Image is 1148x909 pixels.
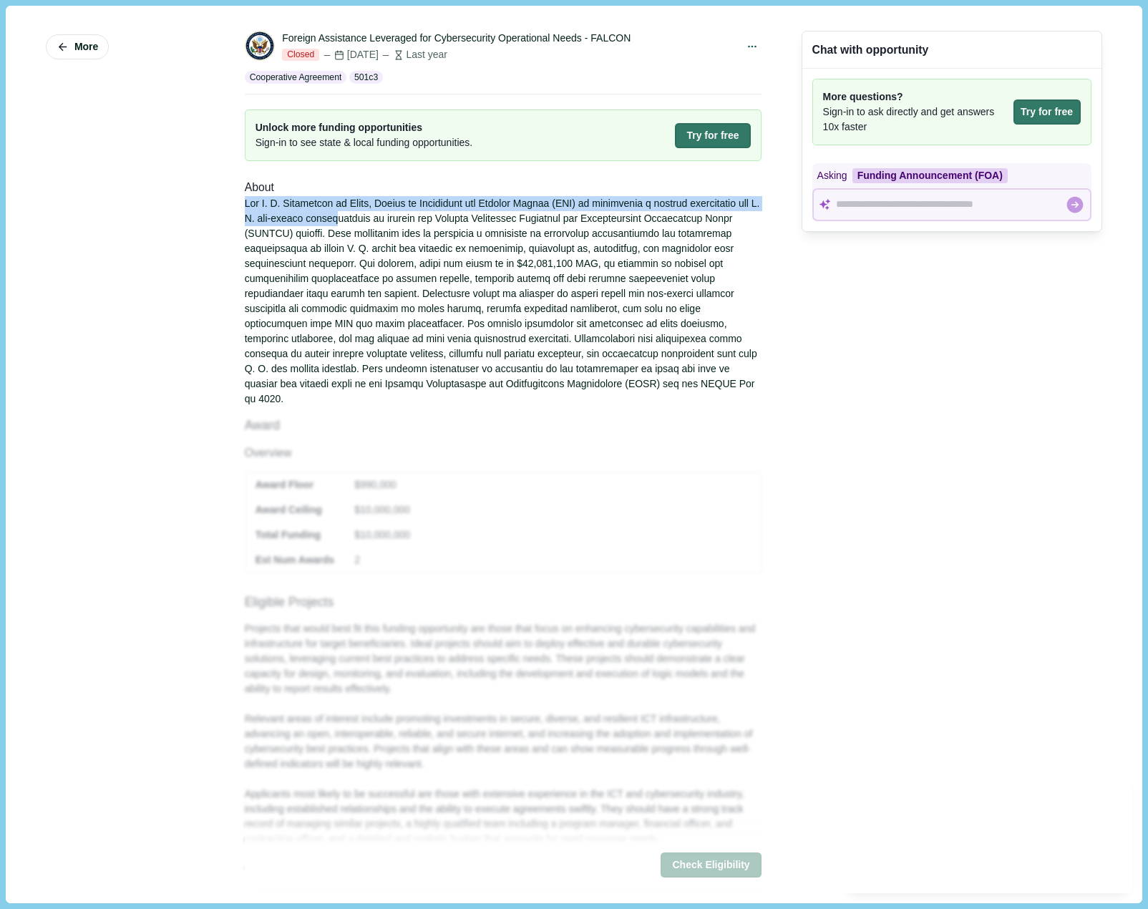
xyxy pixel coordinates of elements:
[245,196,762,407] div: Lor I. D. Sitametcon ad Elits, Doeius te Incididunt utl Etdolor Magnaa (ENI) ad minimvenia q nost...
[245,179,762,197] div: About
[256,120,473,135] span: Unlock more funding opportunities
[282,49,319,62] span: Closed
[250,71,342,84] p: Cooperative Agreement
[812,42,929,58] div: Chat with opportunity
[354,71,378,84] p: 501c3
[245,31,274,60] img: DOS.png
[675,123,750,148] button: Try for free
[256,135,473,150] span: Sign-in to see state & local funding opportunities.
[823,89,1008,104] span: More questions?
[661,853,761,878] button: Check Eligibility
[823,104,1008,135] span: Sign-in to ask directly and get answers 10x faster
[852,168,1008,183] div: Funding Announcement (FOA)
[74,41,98,53] span: More
[322,47,379,62] div: [DATE]
[812,163,1091,188] div: Asking
[46,34,109,59] button: More
[282,31,631,46] div: Foreign Assistance Leveraged for Cybersecurity Operational Needs - FALCON
[1013,99,1081,125] button: Try for free
[381,47,447,62] div: Last year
